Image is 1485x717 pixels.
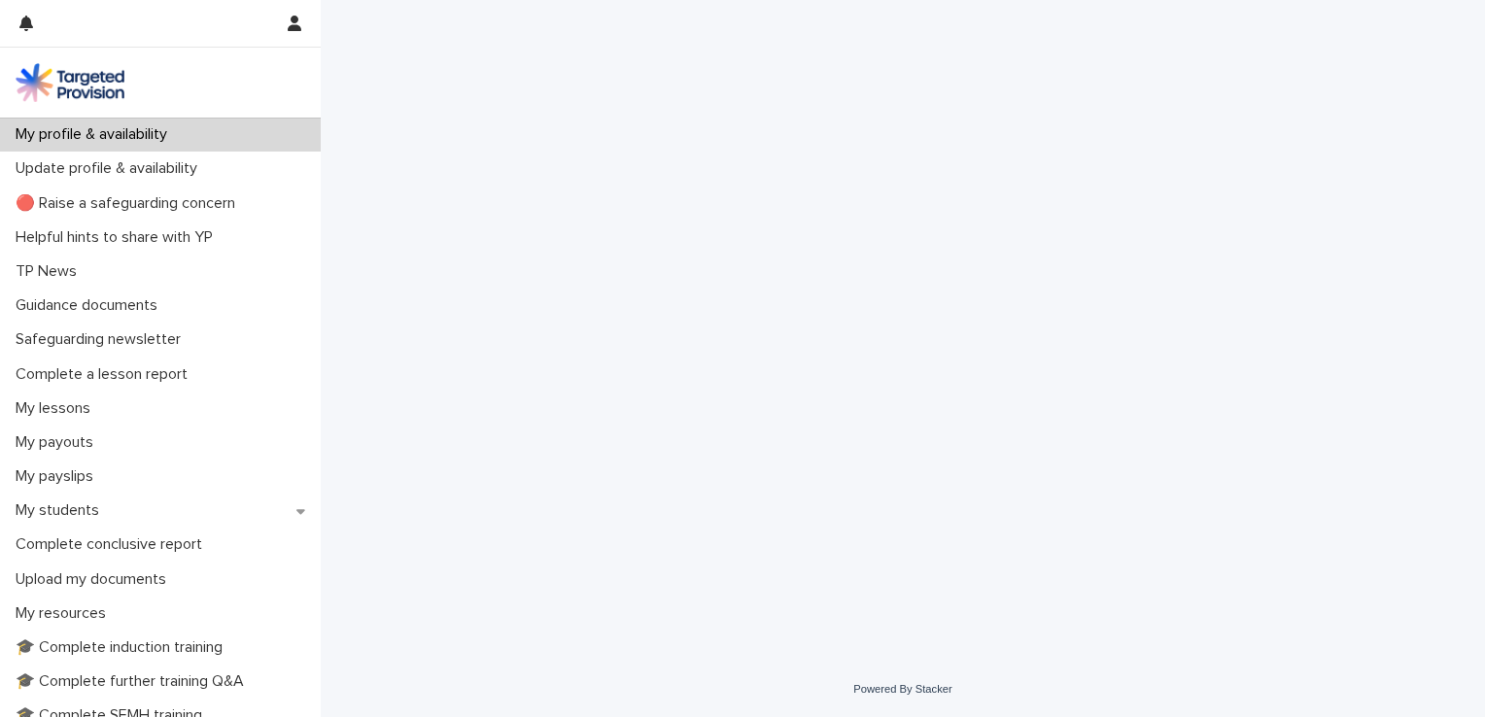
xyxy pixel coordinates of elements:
a: Powered By Stacker [853,683,951,695]
p: Safeguarding newsletter [8,330,196,349]
p: My resources [8,604,121,623]
p: My lessons [8,399,106,418]
p: 🎓 Complete induction training [8,638,238,657]
p: Upload my documents [8,570,182,589]
img: M5nRWzHhSzIhMunXDL62 [16,63,124,102]
p: Complete conclusive report [8,535,218,554]
p: My payslips [8,467,109,486]
p: 🎓 Complete further training Q&A [8,672,259,691]
p: Guidance documents [8,296,173,315]
p: My profile & availability [8,125,183,144]
p: My students [8,501,115,520]
p: My payouts [8,433,109,452]
p: Update profile & availability [8,159,213,178]
p: Complete a lesson report [8,365,203,384]
p: 🔴 Raise a safeguarding concern [8,194,251,213]
p: Helpful hints to share with YP [8,228,228,247]
p: TP News [8,262,92,281]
